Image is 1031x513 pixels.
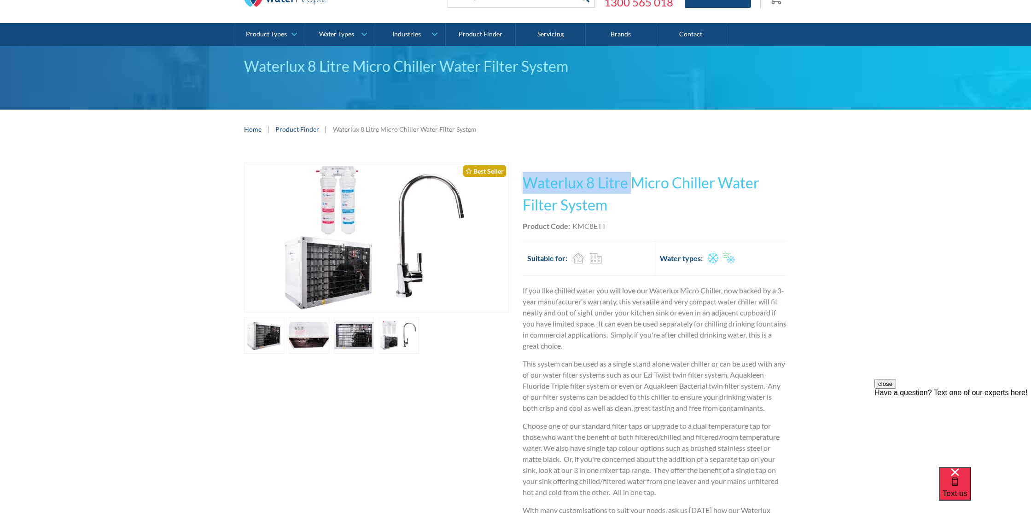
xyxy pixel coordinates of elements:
div: KMC8ETT [572,221,606,232]
a: Product Finder [446,23,516,46]
div: Waterlux 8 Litre Micro Chiller Water Filter System [244,55,787,77]
div: Product Types [246,30,287,38]
iframe: podium webchat widget bubble [939,467,1031,513]
h2: Suitable for: [527,253,567,264]
a: Industries [375,23,445,46]
p: Choose one of our standard filter taps or upgrade to a dual temperature tap for those who want th... [523,420,787,498]
a: Product Finder [275,124,319,134]
h1: Waterlux 8 Litre Micro Chiller Water Filter System [523,172,787,216]
img: Waterlux 8 Litre Micro Chiller Water Filter System [265,163,488,312]
div: | [266,123,271,134]
a: Servicing [516,23,586,46]
p: This system can be used as a single stand alone water chiller or can be used with any of our wate... [523,358,787,414]
iframe: podium webchat widget prompt [874,379,1031,478]
a: open lightbox [379,317,419,354]
div: | [324,123,328,134]
a: open lightbox [244,317,285,354]
a: Contact [656,23,726,46]
a: open lightbox [244,163,509,312]
p: If you like chilled water you will love our Waterlux Micro Chiller, now backed by a 3-year manufa... [523,285,787,351]
a: open lightbox [289,317,329,354]
a: open lightbox [334,317,374,354]
div: Water Types [319,30,354,38]
div: Waterlux 8 Litre Micro Chiller Water Filter System [333,124,477,134]
strong: Product Code: [523,222,570,230]
div: Best Seller [463,165,506,177]
h2: Water types: [660,253,703,264]
div: Industries [392,30,421,38]
a: Product Types [235,23,305,46]
a: Home [244,124,262,134]
a: Water Types [305,23,375,46]
a: Brands [586,23,656,46]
